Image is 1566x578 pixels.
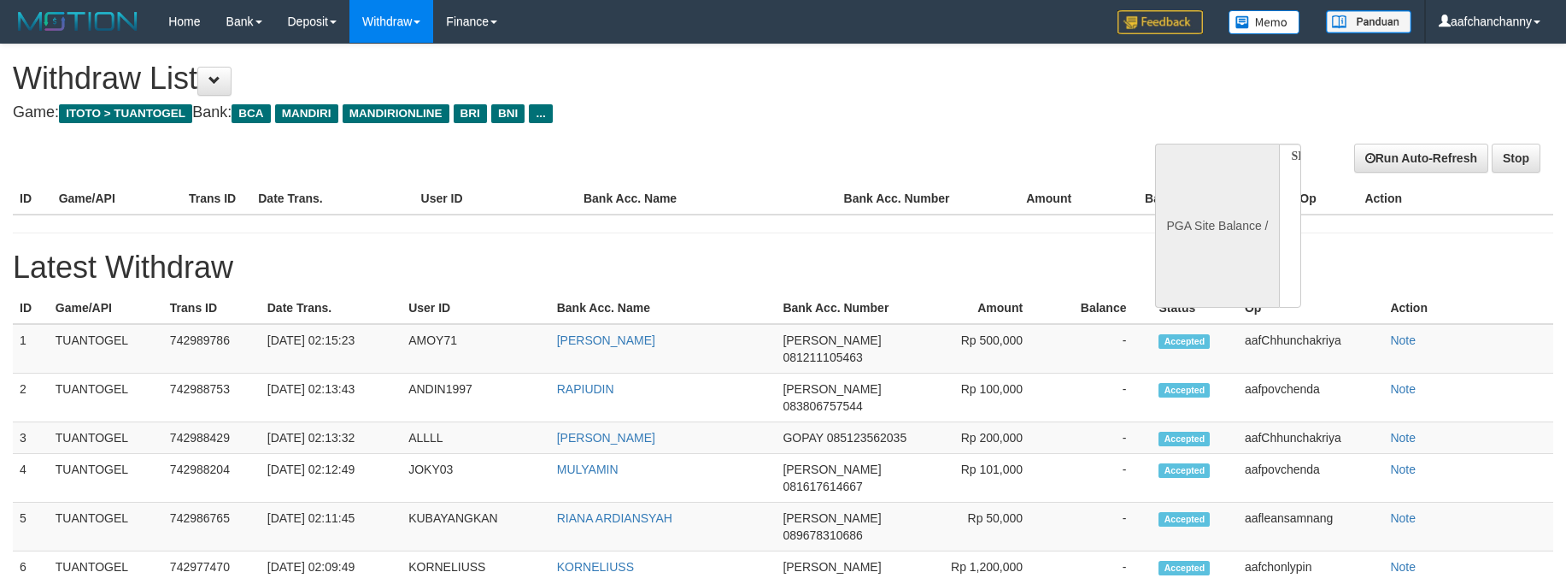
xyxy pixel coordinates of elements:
td: Rp 500,000 [926,324,1048,374]
th: Game/API [52,183,182,215]
span: Accepted [1158,463,1210,478]
td: ALLLL [402,422,550,454]
td: TUANTOGEL [49,422,163,454]
td: 5 [13,503,49,551]
a: Note [1390,382,1416,396]
a: [PERSON_NAME] [557,431,655,445]
td: - [1048,422,1152,454]
th: Trans ID [182,183,251,215]
th: ID [13,183,52,215]
span: [PERSON_NAME] [783,382,881,396]
td: aafpovchenda [1238,374,1384,422]
span: Accepted [1158,512,1210,527]
td: TUANTOGEL [49,454,163,503]
span: Accepted [1158,432,1210,446]
span: 089678310686 [783,528,862,542]
td: [DATE] 02:13:43 [261,374,402,422]
span: [PERSON_NAME] [783,333,881,347]
td: 742988204 [163,454,261,503]
h4: Game: Bank: [13,104,1027,121]
span: MANDIRI [275,104,338,123]
span: GOPAY [783,431,823,445]
td: - [1048,324,1152,374]
td: Rp 101,000 [926,454,1048,503]
td: 4 [13,454,49,503]
td: TUANTOGEL [49,374,163,422]
th: Amount [926,292,1048,324]
span: Accepted [1158,383,1210,398]
span: BCA [232,104,270,123]
div: PGA Site Balance / [1155,144,1278,308]
td: KUBAYANGKAN [402,503,550,551]
span: 085123562035 [827,431,906,445]
th: Bank Acc. Number [837,183,967,215]
th: Action [1383,292,1553,324]
td: JOKY03 [402,454,550,503]
span: BRI [454,104,487,123]
td: 3 [13,422,49,454]
a: KORNELIUSS [557,560,634,574]
td: [DATE] 02:12:49 [261,454,402,503]
span: [PERSON_NAME] [783,560,881,574]
th: Trans ID [163,292,261,324]
a: Note [1390,560,1416,574]
span: [PERSON_NAME] [783,463,881,476]
td: - [1048,454,1152,503]
td: Rp 50,000 [926,503,1048,551]
span: Accepted [1158,334,1210,349]
td: - [1048,503,1152,551]
th: Bank Acc. Name [577,183,837,215]
td: ANDIN1997 [402,374,550,422]
a: Note [1390,511,1416,525]
td: 742986765 [163,503,261,551]
th: User ID [402,292,550,324]
span: MANDIRIONLINE [343,104,449,123]
th: Date Trans. [251,183,413,215]
th: User ID [414,183,577,215]
span: 081617614667 [783,480,862,493]
a: Run Auto-Refresh [1354,144,1488,173]
img: Feedback.jpg [1117,10,1203,34]
th: Game/API [49,292,163,324]
td: aafleansamnang [1238,503,1384,551]
h1: Withdraw List [13,62,1027,96]
th: Balance [1048,292,1152,324]
td: TUANTOGEL [49,324,163,374]
h1: Latest Withdraw [13,251,1553,285]
td: 1 [13,324,49,374]
th: Bank Acc. Name [550,292,777,324]
td: AMOY71 [402,324,550,374]
td: Rp 200,000 [926,422,1048,454]
a: MULYAMIN [557,463,619,476]
th: ID [13,292,49,324]
a: Note [1390,431,1416,445]
span: BNI [491,104,525,123]
th: Op [1293,183,1358,215]
th: Amount [967,183,1097,215]
a: [PERSON_NAME] [557,333,655,347]
td: 742988429 [163,422,261,454]
a: Stop [1492,144,1540,173]
td: 2 [13,374,49,422]
span: ... [529,104,552,123]
td: - [1048,374,1152,422]
td: aafChhunchakriya [1238,324,1384,374]
td: [DATE] 02:13:32 [261,422,402,454]
td: Rp 100,000 [926,374,1048,422]
th: Date Trans. [261,292,402,324]
td: [DATE] 02:15:23 [261,324,402,374]
th: Balance [1097,183,1217,215]
span: 083806757544 [783,399,862,413]
span: 081211105463 [783,351,862,364]
td: 742989786 [163,324,261,374]
td: aafpovchenda [1238,454,1384,503]
a: RAPIUDIN [557,382,614,396]
th: Op [1238,292,1384,324]
img: panduan.png [1326,10,1411,33]
img: Button%20Memo.svg [1229,10,1300,34]
a: RIANA ARDIANSYAH [557,511,672,525]
th: Status [1152,292,1237,324]
span: Accepted [1158,561,1210,575]
a: Note [1390,463,1416,476]
td: TUANTOGEL [49,503,163,551]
